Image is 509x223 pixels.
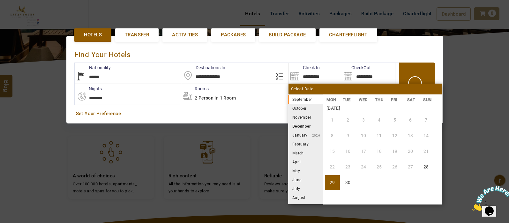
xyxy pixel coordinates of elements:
li: February [288,139,323,148]
label: Nationality [75,64,111,71]
label: CheckOut [342,64,371,71]
span: Charterflight [329,32,368,38]
li: Tuesday, 30 September 2025 [341,175,356,190]
li: Monday, 29 September 2025 [325,175,340,190]
input: Search [342,63,395,84]
label: nights [74,85,102,92]
a: Activities [162,28,207,41]
li: July [288,184,323,193]
li: August [288,193,323,202]
li: FRI [388,96,404,103]
small: 2025 [312,98,356,101]
span: Build Package [269,32,306,38]
input: Search [288,63,342,84]
a: Build Package [259,28,315,41]
li: May [288,166,323,175]
iframe: chat widget [469,183,509,213]
label: Rooms [180,85,209,92]
span: Hotels [84,32,102,38]
div: Select Date [288,84,442,94]
a: Charterflight [319,28,377,41]
li: MON [323,96,340,103]
a: Packages [211,28,255,41]
li: October [288,104,323,113]
li: Sunday, 28 September 2025 [419,160,434,175]
label: Check In [288,64,320,71]
span: Activities [172,32,198,38]
li: March [288,148,323,157]
a: Transfer [115,28,159,41]
li: December [288,122,323,130]
li: WED [356,96,372,103]
small: 2026 [308,134,320,137]
li: TUE [339,96,356,103]
span: Packages [221,32,246,38]
li: January [288,130,323,139]
span: 1 [3,3,5,8]
span: 2 Person in 1 Room [195,95,236,100]
a: Set Your Preference [76,110,433,117]
li: September [288,95,323,104]
li: November [288,113,323,122]
a: Hotels [74,28,111,41]
img: Chat attention grabber [3,3,42,28]
li: June [288,175,323,184]
li: THU [371,96,388,103]
li: April [288,157,323,166]
strong: [DATE] [326,101,360,112]
li: SAT [404,96,420,103]
div: Find Your Hotels [74,44,435,63]
span: Transfer [125,32,149,38]
label: Destinations In [181,64,225,71]
li: SUN [420,96,436,103]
